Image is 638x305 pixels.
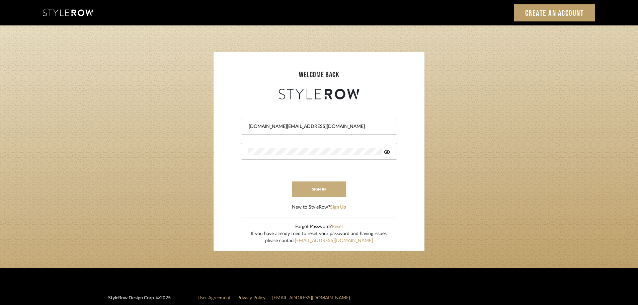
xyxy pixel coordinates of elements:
[292,181,346,197] button: sign in
[197,296,231,300] a: User Agreement
[514,4,595,21] a: Create an Account
[272,296,350,300] a: [EMAIL_ADDRESS][DOMAIN_NAME]
[220,69,418,81] div: welcome back
[237,296,265,300] a: Privacy Policy
[332,223,343,230] button: Reset
[248,123,388,130] input: Email Address
[251,230,388,244] div: If you have already tried to reset your password and having issues, please contact
[295,238,373,243] a: [EMAIL_ADDRESS][DOMAIN_NAME]
[330,204,346,211] button: Sign Up
[251,223,388,230] div: Forgot Password?
[292,204,346,211] div: New to StyleRow?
